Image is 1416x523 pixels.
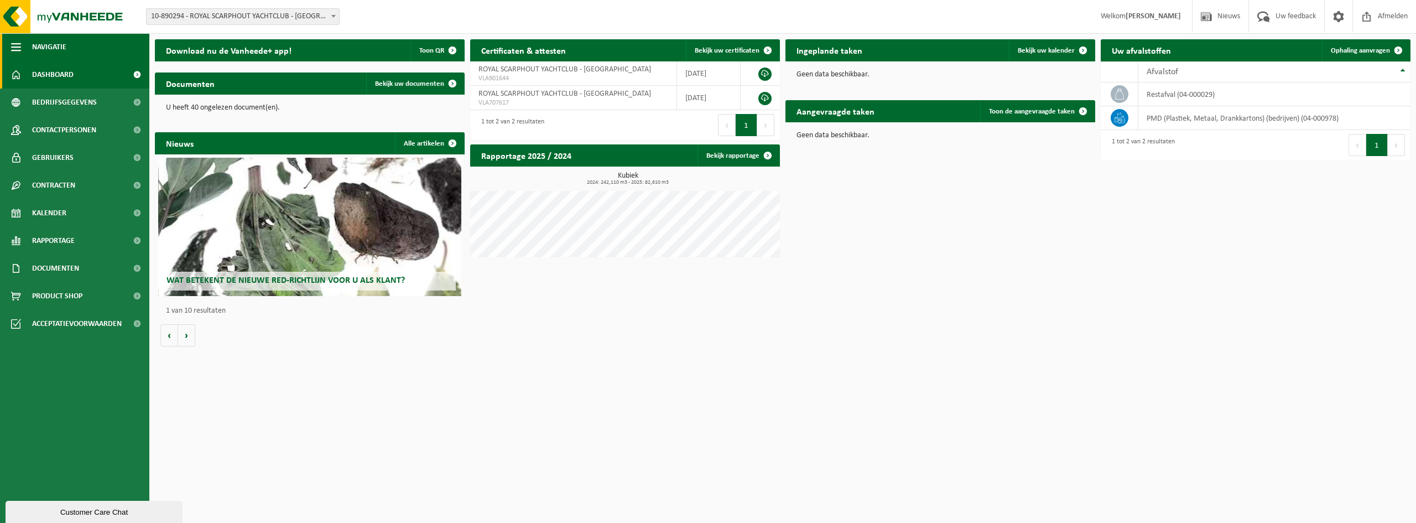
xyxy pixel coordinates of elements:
a: Alle artikelen [395,132,464,154]
a: Bekijk uw kalender [1009,39,1094,61]
span: Rapportage [32,227,75,255]
td: [DATE] [677,61,741,86]
h2: Documenten [155,73,226,94]
button: Previous [718,114,736,136]
span: Documenten [32,255,79,282]
td: [DATE] [677,86,741,110]
button: Volgende [178,324,195,346]
h2: Uw afvalstoffen [1101,39,1182,61]
p: Geen data beschikbaar. [796,71,1084,79]
span: 10-890294 - ROYAL SCARPHOUT YACHTCLUB - BLANKENBERGE [147,9,339,24]
button: 1 [1366,134,1388,156]
p: U heeft 40 ongelezen document(en). [166,104,454,112]
span: 10-890294 - ROYAL SCARPHOUT YACHTCLUB - BLANKENBERGE [146,8,340,25]
h2: Aangevraagde taken [785,100,886,122]
td: restafval (04-000029) [1138,82,1410,106]
span: Bekijk uw kalender [1018,47,1075,54]
a: Bekijk uw documenten [366,73,464,95]
iframe: chat widget [6,499,185,523]
strong: [PERSON_NAME] [1126,12,1181,20]
p: Geen data beschikbaar. [796,132,1084,139]
a: Ophaling aanvragen [1322,39,1409,61]
td: PMD (Plastiek, Metaal, Drankkartons) (bedrijven) (04-000978) [1138,106,1410,130]
button: Next [1388,134,1405,156]
span: Afvalstof [1147,68,1178,76]
span: Acceptatievoorwaarden [32,310,122,338]
span: ROYAL SCARPHOUT YACHTCLUB - [GEOGRAPHIC_DATA] [478,90,651,98]
h2: Certificaten & attesten [470,39,577,61]
p: 1 van 10 resultaten [166,307,459,315]
button: Next [757,114,774,136]
span: Bekijk uw documenten [375,80,444,87]
span: Ophaling aanvragen [1331,47,1390,54]
div: 1 tot 2 van 2 resultaten [476,113,544,137]
h2: Ingeplande taken [785,39,873,61]
h2: Rapportage 2025 / 2024 [470,144,582,166]
span: Navigatie [32,33,66,61]
a: Bekijk rapportage [697,144,779,167]
span: Toon QR [419,47,444,54]
span: Contracten [32,172,75,199]
h2: Nieuws [155,132,205,154]
span: ROYAL SCARPHOUT YACHTCLUB - [GEOGRAPHIC_DATA] [478,65,651,74]
span: Gebruikers [32,144,74,172]
a: Wat betekent de nieuwe RED-richtlijn voor u als klant? [158,158,462,296]
h3: Kubiek [476,172,780,185]
span: Kalender [32,199,66,227]
span: Contactpersonen [32,116,96,144]
span: 2024: 242,110 m3 - 2025: 82,610 m3 [476,180,780,185]
span: Dashboard [32,61,74,89]
button: Toon QR [410,39,464,61]
span: VLA707617 [478,99,668,107]
span: Bekijk uw certificaten [695,47,759,54]
span: Toon de aangevraagde taken [989,108,1075,115]
h2: Download nu de Vanheede+ app! [155,39,303,61]
span: Wat betekent de nieuwe RED-richtlijn voor u als klant? [166,276,405,285]
button: Previous [1349,134,1366,156]
span: Product Shop [32,282,82,310]
a: Toon de aangevraagde taken [980,100,1094,122]
button: 1 [736,114,757,136]
a: Bekijk uw certificaten [686,39,779,61]
span: VLA901644 [478,74,668,83]
span: Bedrijfsgegevens [32,89,97,116]
button: Vorige [160,324,178,346]
div: 1 tot 2 van 2 resultaten [1106,133,1175,157]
